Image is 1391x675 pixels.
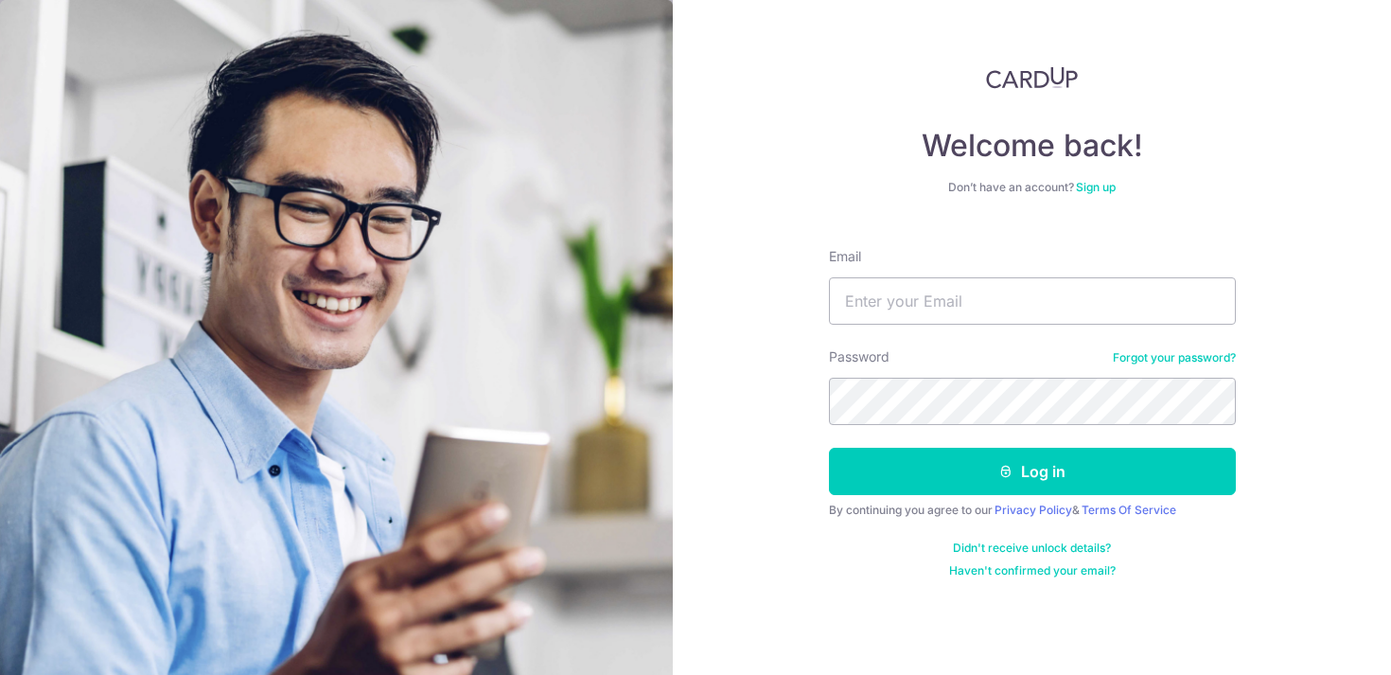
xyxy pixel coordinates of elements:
label: Email [829,247,861,266]
a: Didn't receive unlock details? [953,541,1111,556]
div: By continuing you agree to our & [829,503,1236,518]
div: Don’t have an account? [829,180,1236,195]
a: Forgot your password? [1113,350,1236,365]
a: Sign up [1076,180,1116,194]
a: Terms Of Service [1082,503,1176,517]
label: Password [829,347,889,366]
h4: Welcome back! [829,127,1236,165]
button: Log in [829,448,1236,495]
a: Privacy Policy [995,503,1072,517]
input: Enter your Email [829,277,1236,325]
a: Haven't confirmed your email? [949,563,1116,578]
img: CardUp Logo [986,66,1079,89]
